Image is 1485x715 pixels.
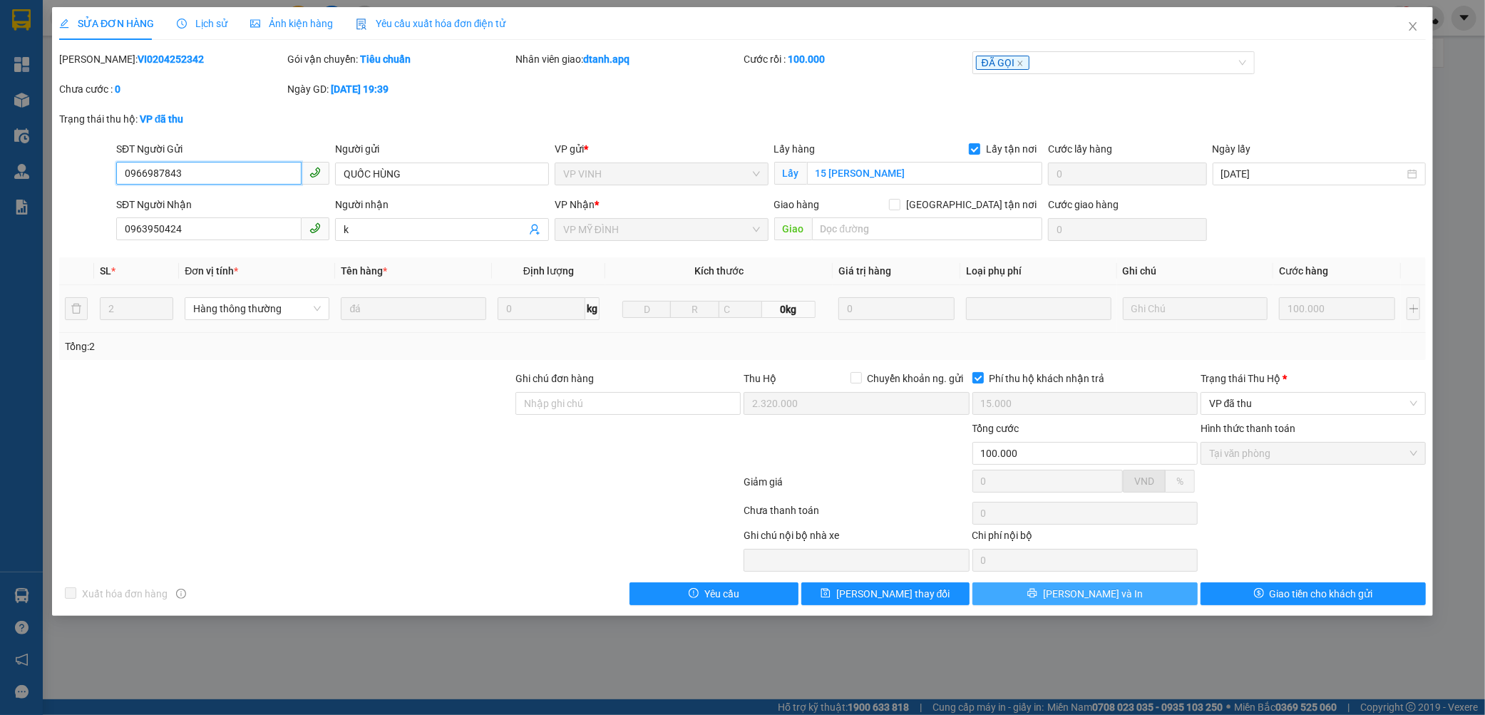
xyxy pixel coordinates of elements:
button: Close [1393,7,1433,47]
img: icon [356,19,367,30]
b: dtanh.apq [583,53,630,65]
div: VP gửi [555,141,769,157]
input: 0 [1279,297,1395,320]
div: Chi phí nội bộ [972,528,1198,549]
span: picture [250,19,260,29]
span: Yêu cầu xuất hóa đơn điện tử [356,18,506,29]
span: Xuất hóa đơn hàng [76,586,173,602]
button: save[PERSON_NAME] thay đổi [801,582,970,605]
span: VP Nhận [555,199,595,210]
span: clock-circle [177,19,187,29]
b: 0 [115,83,120,95]
div: [PERSON_NAME]: [59,51,284,67]
span: kg [585,297,600,320]
div: SĐT Người Nhận [116,197,330,212]
span: 0kg [762,301,816,318]
span: Cước hàng [1279,265,1328,277]
span: dollar [1254,588,1264,600]
span: Tại văn phòng [1209,443,1417,464]
button: dollarGiao tiền cho khách gửi [1201,582,1426,605]
input: Dọc đường [812,217,1042,240]
input: Ghi chú đơn hàng [515,392,741,415]
span: Thu Hộ [744,373,776,384]
span: VP VINH [563,163,760,185]
span: edit [59,19,69,29]
input: Ghi Chú [1123,297,1268,320]
button: plus [1407,297,1420,320]
input: D [622,301,671,318]
div: SĐT Người Gửi [116,141,330,157]
span: Ảnh kiện hàng [250,18,333,29]
span: VND [1134,475,1154,487]
span: close [1017,60,1024,67]
b: VI0204252342 [138,53,204,65]
span: SL [100,265,111,277]
span: Phí thu hộ khách nhận trả [984,371,1111,386]
span: Kích thước [694,265,744,277]
span: [GEOGRAPHIC_DATA] tận nơi [900,197,1042,212]
label: Cước giao hàng [1048,199,1119,210]
span: Định lượng [523,265,574,277]
span: Lấy hàng [774,143,816,155]
div: Gói vận chuyển: [287,51,513,67]
div: Cước rồi : [744,51,969,67]
span: Giao hàng [774,199,820,210]
div: Người nhận [335,197,549,212]
span: ĐÃ GỌI [976,56,1029,70]
div: Người gửi [335,141,549,157]
b: Tiêu chuẩn [360,53,411,65]
th: Loại phụ phí [960,257,1116,285]
b: VP đã thu [140,113,184,125]
th: Ghi chú [1117,257,1273,285]
span: save [821,588,831,600]
span: [PERSON_NAME] thay đổi [836,586,950,602]
label: Cước lấy hàng [1048,143,1112,155]
span: printer [1027,588,1037,600]
div: Chưa cước : [59,81,284,97]
div: Trạng thái thu hộ: [59,111,341,127]
input: C [719,301,762,318]
span: Giao [774,217,812,240]
span: exclamation-circle [689,588,699,600]
span: Tổng cước [972,423,1019,434]
label: Ghi chú đơn hàng [515,373,594,384]
span: close [1407,21,1419,32]
div: Chưa thanh toán [743,503,971,528]
span: SỬA ĐƠN HÀNG [59,18,154,29]
input: 0 [838,297,955,320]
span: [PERSON_NAME] và In [1043,586,1143,602]
div: Trạng thái Thu Hộ [1201,371,1426,386]
button: printer[PERSON_NAME] và In [972,582,1198,605]
b: [DATE] 19:39 [331,83,389,95]
span: VP MỸ ĐÌNH [563,219,760,240]
div: Tổng: 2 [65,339,573,354]
input: R [670,301,719,318]
div: Ngày GD: [287,81,513,97]
input: Cước giao hàng [1048,218,1207,241]
span: Giá trị hàng [838,265,891,277]
span: Giao tiền cho khách gửi [1270,586,1373,602]
label: Ngày lấy [1213,143,1251,155]
span: info-circle [176,589,186,599]
div: Nhân viên giao: [515,51,741,67]
span: Yêu cầu [704,586,739,602]
span: Lịch sử [177,18,227,29]
input: Lấy tận nơi [807,162,1042,185]
span: user-add [529,224,540,235]
span: VP đã thu [1209,393,1417,414]
input: Cước lấy hàng [1048,163,1207,185]
span: % [1176,475,1183,487]
span: Chuyển khoản ng. gửi [862,371,970,386]
label: Hình thức thanh toán [1201,423,1295,434]
div: Ghi chú nội bộ nhà xe [744,528,969,549]
span: Đơn vị tính [185,265,238,277]
span: Tên hàng [341,265,387,277]
span: phone [309,222,321,234]
button: delete [65,297,88,320]
b: 100.000 [788,53,825,65]
span: phone [309,167,321,178]
button: exclamation-circleYêu cầu [630,582,798,605]
span: Hàng thông thường [193,298,321,319]
span: Lấy [774,162,807,185]
input: Ngày lấy [1221,166,1405,182]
